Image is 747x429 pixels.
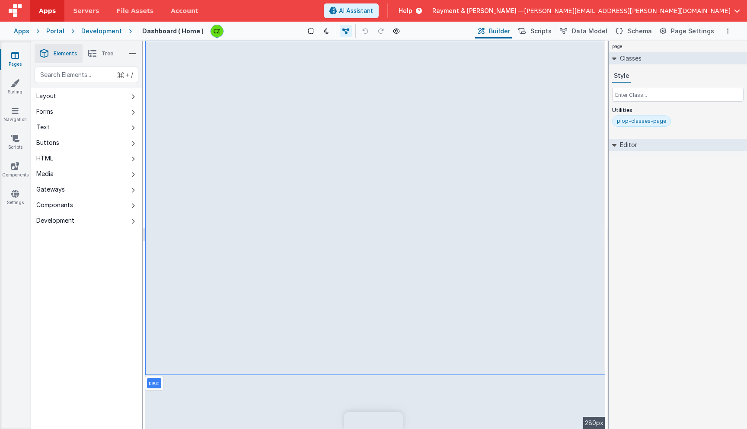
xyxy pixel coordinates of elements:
span: Data Model [572,27,607,35]
span: Tree [102,50,113,57]
span: [PERSON_NAME][EMAIL_ADDRESS][PERSON_NAME][DOMAIN_NAME] [524,6,731,15]
img: b4a104e37d07c2bfba7c0e0e4a273d04 [211,25,223,37]
div: Layout [36,92,56,100]
p: Utilities [612,107,744,114]
span: + / [118,67,133,83]
button: Development [31,213,142,228]
button: AI Assistant [324,3,379,18]
span: Builder [489,27,510,35]
button: Media [31,166,142,182]
button: Gateways [31,182,142,197]
h2: Editor [616,139,637,151]
h4: page [609,41,626,52]
span: Scripts [530,27,552,35]
h2: Classes [616,52,642,64]
div: Components [36,201,73,209]
button: Text [31,119,142,135]
input: Search Elements... [35,67,138,83]
button: Page Settings [657,24,716,38]
button: HTML [31,150,142,166]
p: page [149,380,160,387]
div: Text [36,123,50,131]
input: Enter Class... [612,88,744,102]
div: HTML [36,154,53,163]
span: Schema [628,27,652,35]
span: Servers [73,6,99,15]
button: Components [31,197,142,213]
div: Development [36,216,74,225]
span: File Assets [117,6,154,15]
button: Builder [475,24,512,38]
button: Style [612,70,631,83]
div: Development [81,27,122,35]
span: Elements [54,50,77,57]
span: Page Settings [671,27,714,35]
button: Rayment & [PERSON_NAME] — [PERSON_NAME][EMAIL_ADDRESS][PERSON_NAME][DOMAIN_NAME] [432,6,740,15]
h4: Dashboard ( Home ) [142,28,204,34]
span: Apps [39,6,56,15]
span: AI Assistant [339,6,373,15]
button: Scripts [515,24,553,38]
div: Buttons [36,138,59,147]
span: Help [399,6,412,15]
span: Rayment & [PERSON_NAME] — [432,6,524,15]
button: Buttons [31,135,142,150]
button: Data Model [557,24,609,38]
button: Forms [31,104,142,119]
div: Forms [36,107,53,116]
button: Layout [31,88,142,104]
div: Gateways [36,185,65,194]
div: --> [145,41,605,429]
div: plop-classes-page [617,118,666,125]
div: Media [36,170,54,178]
button: Schema [613,24,654,38]
div: 280px [583,417,605,429]
button: Options [723,26,733,36]
div: Portal [46,27,64,35]
div: Apps [14,27,29,35]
